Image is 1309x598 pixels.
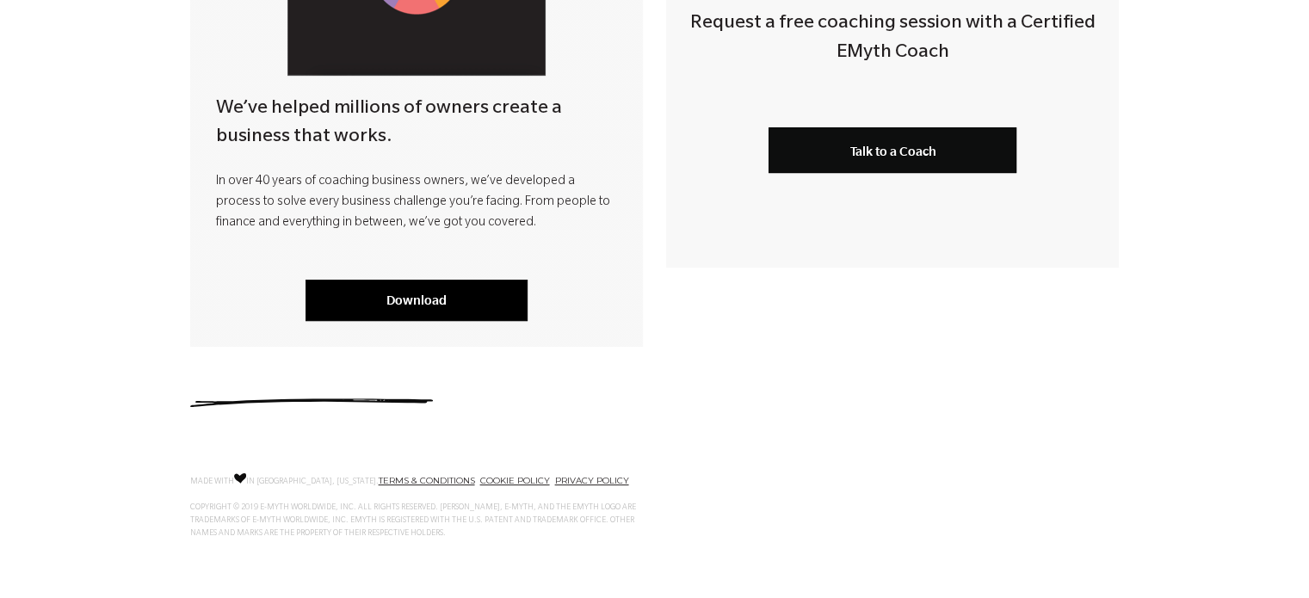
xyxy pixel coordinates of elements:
span: Talk to a Coach [849,144,935,158]
span: MADE WITH [190,478,234,486]
span: COPYRIGHT © 2019 E-MYTH WORLDWIDE, INC. ALL RIGHTS RESERVED. [PERSON_NAME], E-MYTH, AND THE EMYTH... [190,503,636,538]
h4: We’ve helped millions of owners create a business that works. [216,96,617,153]
span: IN [GEOGRAPHIC_DATA], [US_STATE]. [246,478,379,486]
h4: Request a free coaching session with a Certified EMyth Coach [666,10,1119,68]
a: Download [306,280,528,321]
iframe: Chat Widget [1223,515,1309,598]
img: Love [234,472,246,484]
p: In over 40 years of coaching business owners, we’ve developed a process to solve every business c... [216,172,617,234]
a: Talk to a Coach [769,127,1016,173]
a: PRIVACY POLICY [555,475,629,486]
a: COOKIE POLICY [480,475,550,486]
a: TERMS & CONDITIONS [379,475,475,486]
img: underline.svg [190,398,433,407]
